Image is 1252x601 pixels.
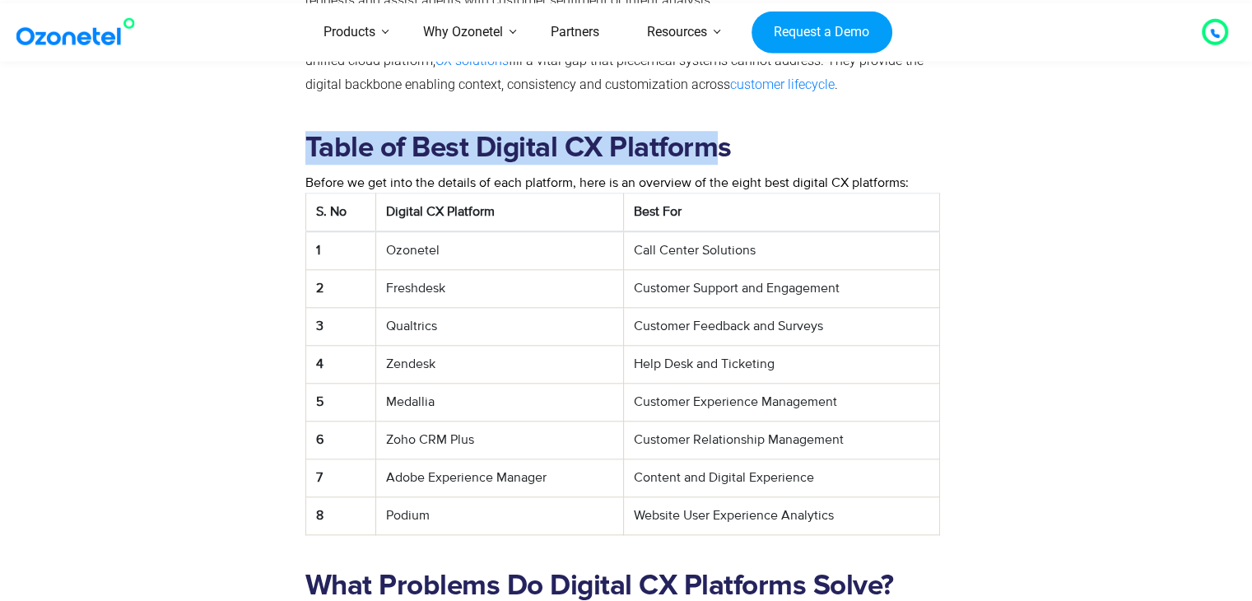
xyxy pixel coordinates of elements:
td: Website User Experience Analytics [624,497,940,535]
td: Zendesk [375,346,624,384]
td: Zoho CRM Plus [375,422,624,459]
td: Adobe Experience Manager [375,459,624,497]
a: Why Ozonetel [399,3,527,62]
strong: What Problems Do Digital CX Platforms Solve? [305,571,894,600]
td: Qualtrics [375,308,624,346]
td: Ozonetel [375,231,624,270]
td: Medallia [375,384,624,422]
th: 1 [305,231,375,270]
th: Digital CX Platform [375,193,624,232]
td: Customer Feedback and Surveys [624,308,940,346]
td: Content and Digital Experience [624,459,940,497]
td: Podium [375,497,624,535]
td: Call Center Solutions [624,231,940,270]
th: 7 [305,459,375,497]
td: Customer Support and Engagement [624,270,940,308]
td: Customer Relationship Management [624,422,940,459]
a: Partners [527,3,623,62]
th: 2 [305,270,375,308]
strong: Table of Best Digital CX Platforms [305,133,732,162]
a: Products [300,3,399,62]
th: 3 [305,308,375,346]
a: Request a Demo [752,11,892,54]
th: Best For [624,193,940,232]
td: Help Desk and Ticketing [624,346,940,384]
a: Resources [623,3,731,62]
th: 6 [305,422,375,459]
th: 5 [305,384,375,422]
td: Customer Experience Management [624,384,940,422]
th: 4 [305,346,375,384]
span: Before we get into the details of each platform, here is an overview of the eight best digital CX... [305,175,909,191]
th: 8 [305,497,375,535]
th: S. No [305,193,375,232]
td: Freshdesk [375,270,624,308]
